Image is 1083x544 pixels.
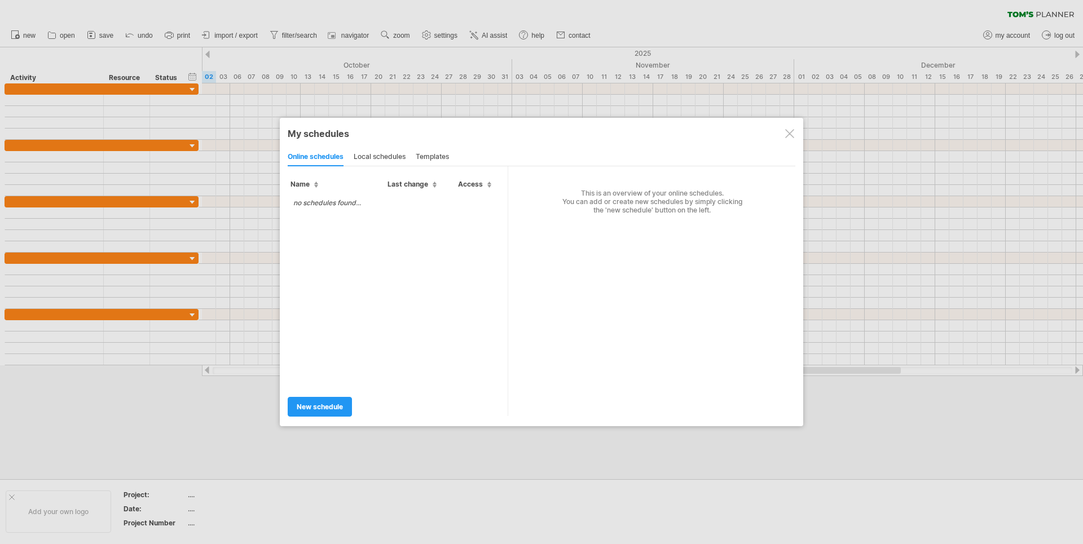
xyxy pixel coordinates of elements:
td: no schedules found... [288,193,367,213]
div: local schedules [354,148,406,166]
span: Access [458,180,491,188]
span: new schedule [297,403,343,411]
div: templates [416,148,449,166]
span: Name [290,180,318,188]
div: This is an overview of your online schedules. You can add or create new schedules by simply click... [508,166,788,214]
span: Last change [388,180,437,188]
div: My schedules [288,128,795,139]
a: new schedule [288,397,352,417]
div: online schedules [288,148,344,166]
